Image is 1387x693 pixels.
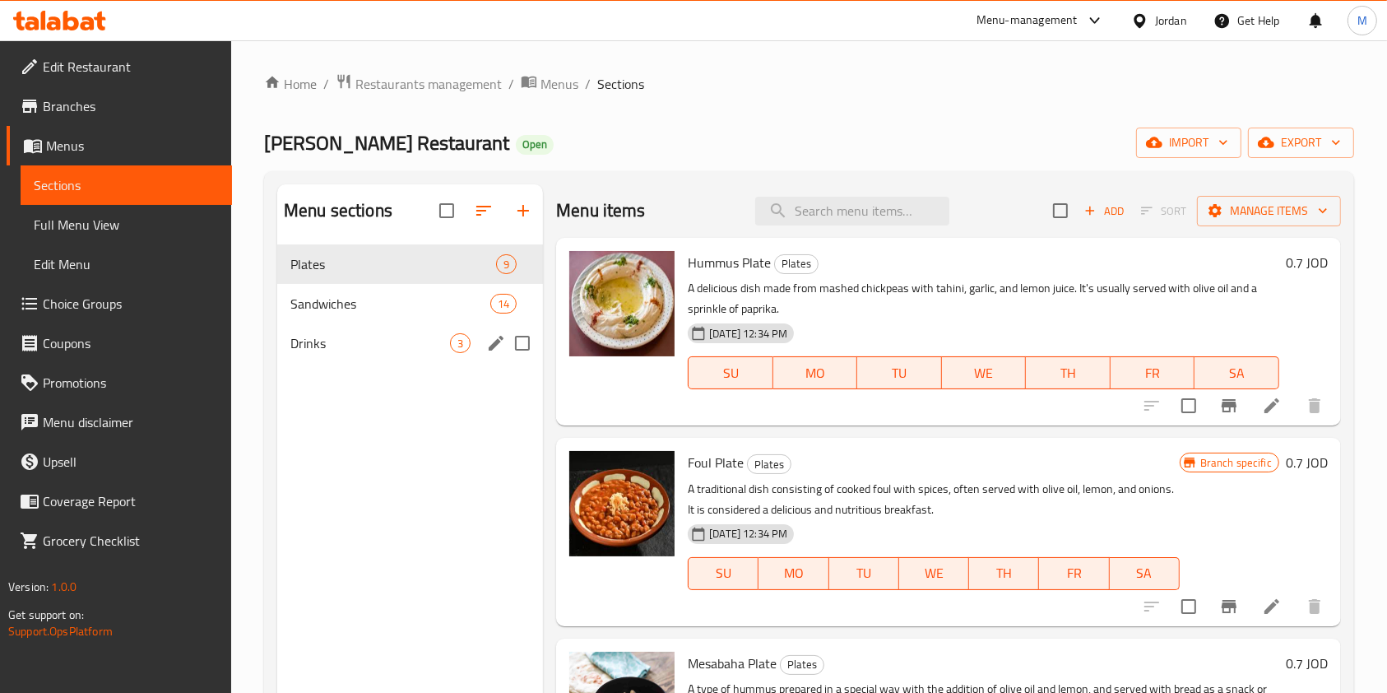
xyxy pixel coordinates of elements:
[540,74,578,94] span: Menus
[491,296,516,312] span: 14
[906,561,963,585] span: WE
[695,561,752,585] span: SU
[1111,356,1195,389] button: FR
[1197,196,1341,226] button: Manage items
[277,238,543,370] nav: Menu sections
[1082,202,1126,221] span: Add
[695,361,766,385] span: SU
[1286,652,1328,675] h6: 0.7 JOD
[7,363,232,402] a: Promotions
[34,215,219,235] span: Full Menu View
[290,294,490,314] span: Sandwiches
[7,284,232,323] a: Choice Groups
[484,331,508,356] button: edit
[355,74,502,94] span: Restaurants management
[1295,587,1334,626] button: delete
[1295,386,1334,426] button: delete
[7,47,232,86] a: Edit Restaurant
[34,254,219,274] span: Edit Menu
[7,442,232,481] a: Upsell
[688,479,1179,520] p: A traditional dish consisting of cooked foul with spices, often served with olive oil, lemon, and...
[556,198,646,223] h2: Menu items
[1357,12,1367,30] span: M
[43,412,219,432] span: Menu disclaimer
[1209,386,1249,426] button: Branch-specific-item
[451,336,470,351] span: 3
[7,402,232,442] a: Menu disclaimer
[450,333,471,353] div: items
[264,74,317,94] a: Home
[1210,201,1328,221] span: Manage items
[277,284,543,323] div: Sandwiches14
[1286,451,1328,474] h6: 0.7 JOD
[775,254,818,273] span: Plates
[688,450,744,475] span: Foul Plate
[1248,128,1354,158] button: export
[1116,561,1173,585] span: SA
[1171,589,1206,624] span: Select to update
[747,454,791,474] div: Plates
[688,557,758,590] button: SU
[1171,388,1206,423] span: Select to update
[290,254,496,274] span: Plates
[569,251,675,356] img: Hummus Plate
[43,294,219,314] span: Choice Groups
[758,557,828,590] button: MO
[899,557,969,590] button: WE
[284,198,392,223] h2: Menu sections
[1046,561,1102,585] span: FR
[7,86,232,126] a: Branches
[503,191,543,230] button: Add section
[1078,198,1130,224] button: Add
[264,73,1354,95] nav: breadcrumb
[516,135,554,155] div: Open
[976,561,1032,585] span: TH
[1130,198,1197,224] span: Select section first
[7,323,232,363] a: Coupons
[780,655,824,675] div: Plates
[1149,133,1228,153] span: import
[1194,356,1279,389] button: SA
[829,557,899,590] button: TU
[1262,597,1282,616] a: Edit menu item
[864,361,935,385] span: TU
[7,126,232,165] a: Menus
[1110,557,1180,590] button: SA
[1117,361,1189,385] span: FR
[1078,198,1130,224] span: Add item
[1262,396,1282,416] a: Edit menu item
[780,361,851,385] span: MO
[836,561,893,585] span: TU
[1039,557,1109,590] button: FR
[43,452,219,472] span: Upsell
[969,557,1039,590] button: TH
[46,136,219,156] span: Menus
[976,11,1078,30] div: Menu-management
[516,137,554,151] span: Open
[290,333,450,353] span: Drinks
[277,323,543,363] div: Drinks3edit
[942,356,1027,389] button: WE
[688,356,772,389] button: SU
[703,326,794,342] span: [DATE] 12:34 PM
[1194,455,1278,471] span: Branch specific
[1032,361,1104,385] span: TH
[8,621,113,642] a: Support.OpsPlatform
[336,73,502,95] a: Restaurants management
[264,124,509,161] span: [PERSON_NAME] Restaurant
[51,576,77,598] span: 1.0.0
[765,561,822,585] span: MO
[703,526,794,542] span: [DATE] 12:34 PM
[569,451,675,556] img: Foul Plate
[781,655,823,674] span: Plates
[8,576,49,598] span: Version:
[748,455,791,474] span: Plates
[429,193,464,228] span: Select all sections
[688,250,771,275] span: Hummus Plate
[34,175,219,195] span: Sections
[21,244,232,284] a: Edit Menu
[43,96,219,116] span: Branches
[773,356,858,389] button: MO
[8,604,84,626] span: Get support on:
